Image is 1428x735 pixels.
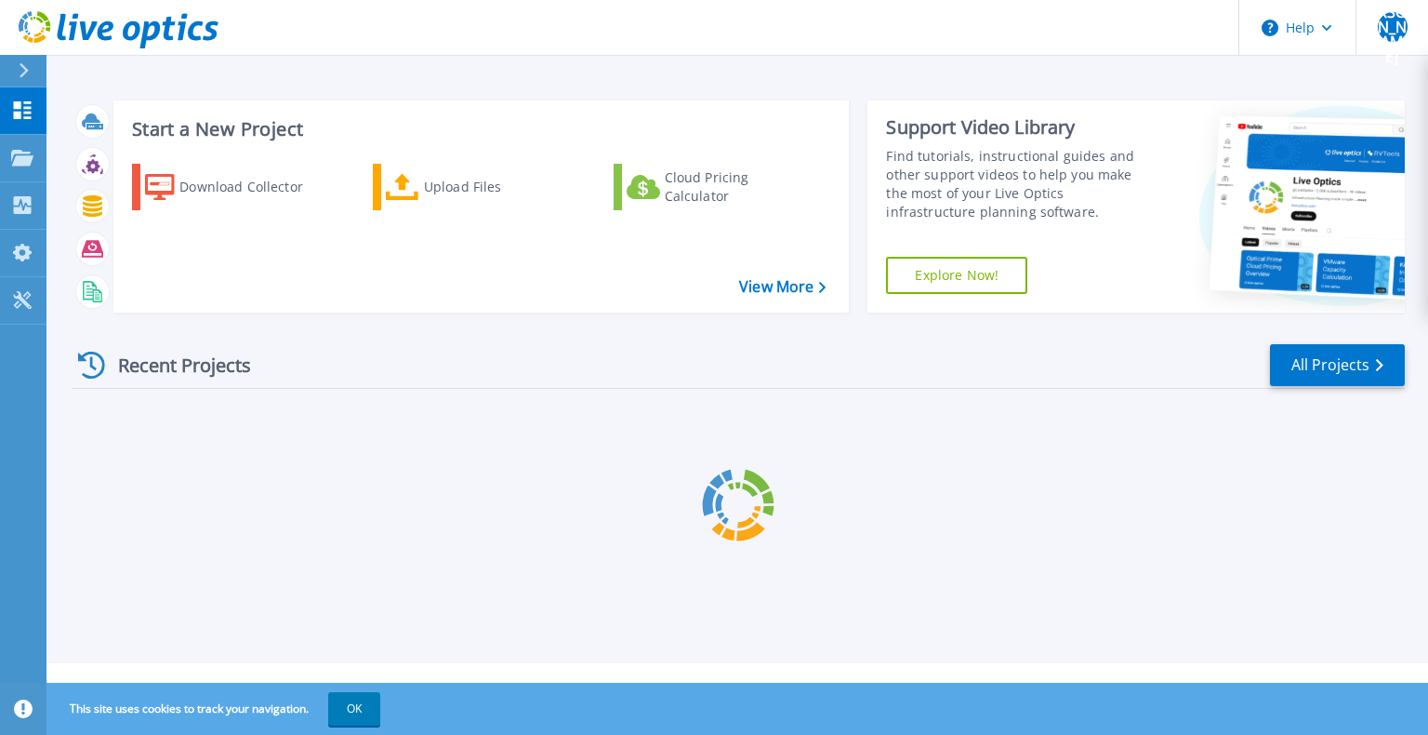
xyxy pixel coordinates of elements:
[179,168,328,206] div: Download Collector
[886,257,1027,294] a: Explore Now!
[886,115,1156,140] div: Support Video Library
[1270,344,1405,386] a: All Projects
[328,692,380,726] button: OK
[886,147,1156,221] div: Find tutorials, instructional guides and other support videos to help you make the most of your L...
[132,119,826,140] h3: Start a New Project
[132,164,339,210] a: Download Collector
[72,342,276,388] div: Recent Projects
[739,278,826,296] a: View More
[424,168,573,206] div: Upload Files
[373,164,580,210] a: Upload Files
[51,692,380,726] span: This site uses cookies to track your navigation.
[614,164,821,210] a: Cloud Pricing Calculator
[665,168,813,206] div: Cloud Pricing Calculator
